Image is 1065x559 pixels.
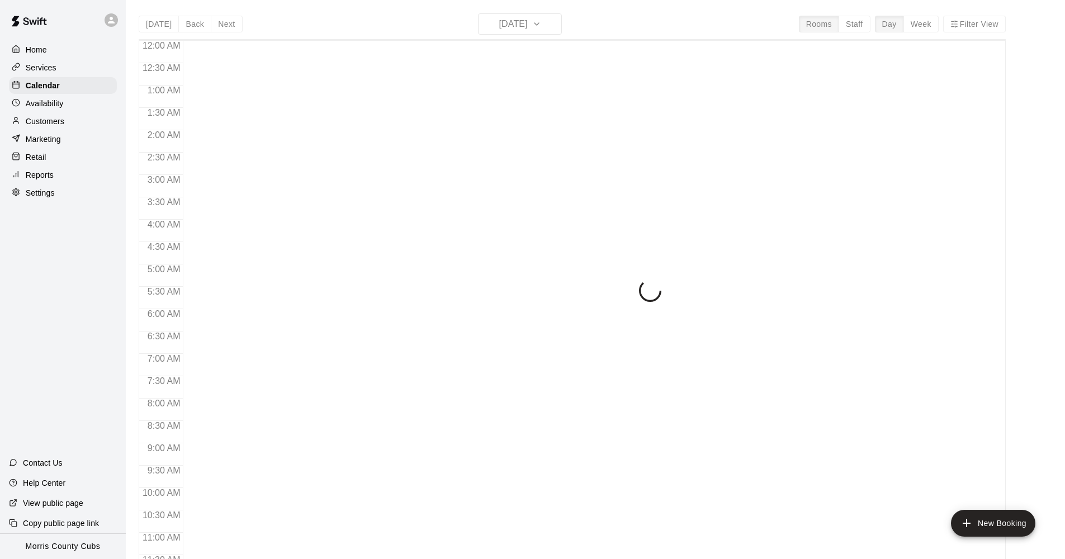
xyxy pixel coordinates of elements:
[145,443,183,453] span: 9:00 AM
[145,242,183,252] span: 4:30 AM
[9,167,117,183] a: Reports
[9,131,117,148] a: Marketing
[145,466,183,475] span: 9:30 AM
[26,541,101,552] p: Morris County Cubs
[140,488,183,498] span: 10:00 AM
[145,130,183,140] span: 2:00 AM
[26,98,64,109] p: Availability
[26,62,56,73] p: Services
[9,149,117,165] a: Retail
[145,264,183,274] span: 5:00 AM
[26,187,55,198] p: Settings
[26,169,54,181] p: Reports
[23,518,99,529] p: Copy public page link
[26,134,61,145] p: Marketing
[145,86,183,95] span: 1:00 AM
[9,113,117,130] a: Customers
[145,175,183,184] span: 3:00 AM
[9,41,117,58] a: Home
[951,510,1035,537] button: add
[140,510,183,520] span: 10:30 AM
[145,220,183,229] span: 4:00 AM
[145,376,183,386] span: 7:30 AM
[26,80,60,91] p: Calendar
[145,331,183,341] span: 6:30 AM
[26,44,47,55] p: Home
[145,287,183,296] span: 5:30 AM
[145,421,183,430] span: 8:30 AM
[26,116,64,127] p: Customers
[145,354,183,363] span: 7:00 AM
[23,457,63,468] p: Contact Us
[9,95,117,112] a: Availability
[140,41,183,50] span: 12:00 AM
[145,197,183,207] span: 3:30 AM
[23,498,83,509] p: View public page
[145,108,183,117] span: 1:30 AM
[145,153,183,162] span: 2:30 AM
[145,399,183,408] span: 8:00 AM
[26,151,46,163] p: Retail
[140,533,183,542] span: 11:00 AM
[9,59,117,76] a: Services
[145,309,183,319] span: 6:00 AM
[23,477,65,489] p: Help Center
[9,77,117,94] a: Calendar
[140,63,183,73] span: 12:30 AM
[9,184,117,201] a: Settings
